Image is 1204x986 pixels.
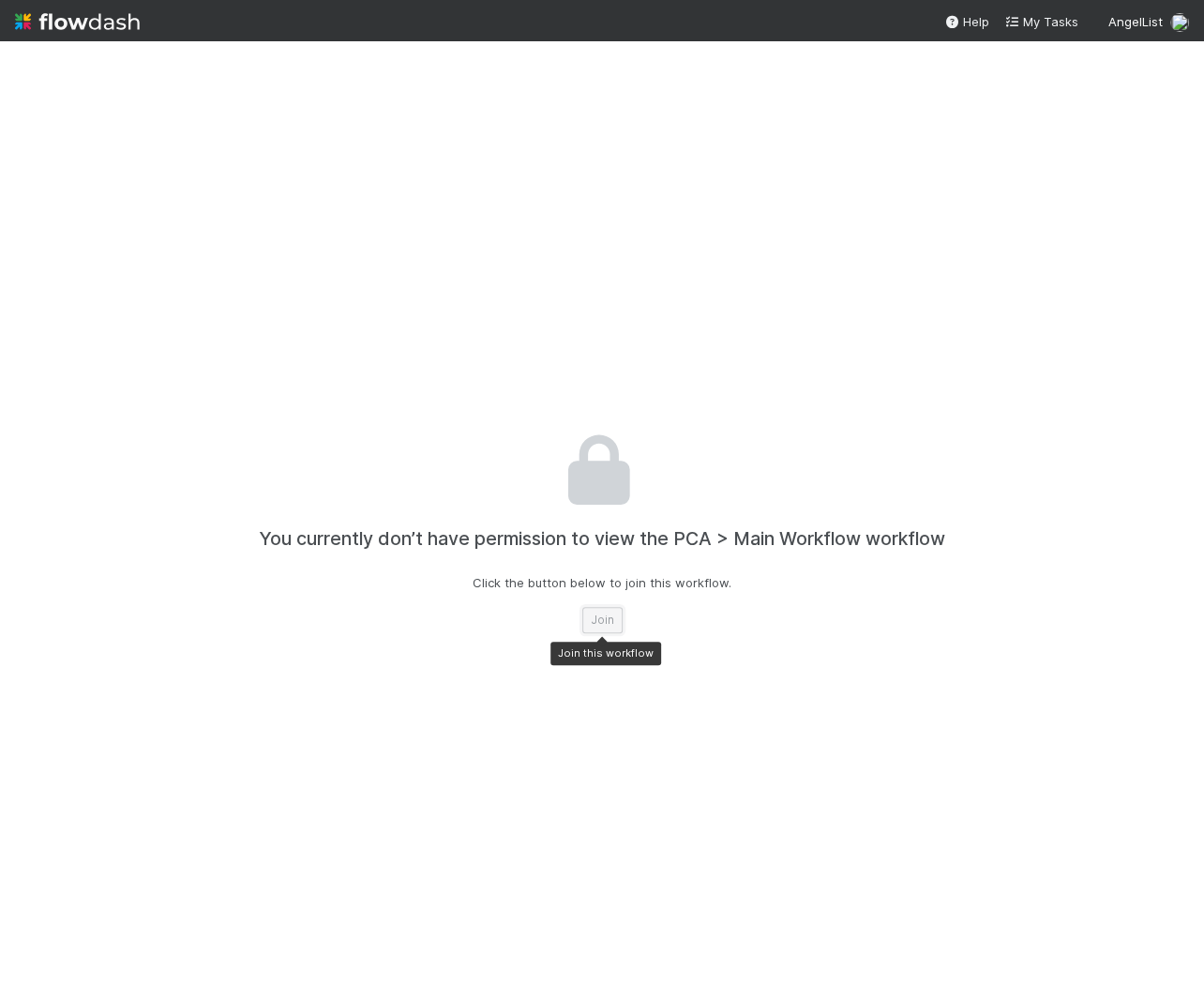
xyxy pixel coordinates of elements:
a: My Tasks [1004,12,1078,31]
button: Join [582,607,623,633]
p: Click the button below to join this workflow. [473,573,731,592]
h4: You currently don’t have permission to view the PCA > Main Workflow workflow [259,528,945,550]
img: avatar_eed832e9-978b-43e4-b51e-96e46fa5184b.png [1170,13,1189,32]
span: My Tasks [1004,14,1078,29]
div: Help [944,12,989,31]
img: logo-inverted-e16ddd16eac7371096b0.svg [15,6,140,38]
span: AngelList [1108,14,1163,29]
